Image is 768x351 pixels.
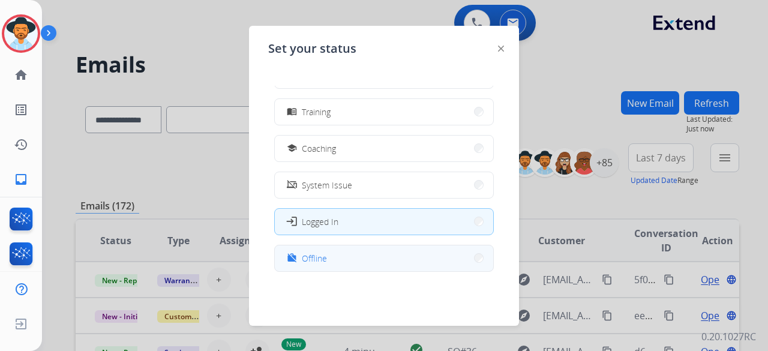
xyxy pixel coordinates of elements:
img: avatar [4,17,38,50]
mat-icon: work_off [287,253,297,263]
mat-icon: list_alt [14,103,28,117]
span: Offline [302,252,327,265]
button: Logged In [275,209,493,235]
mat-icon: home [14,68,28,82]
mat-icon: menu_book [287,107,297,117]
mat-icon: login [286,215,298,227]
button: System Issue [275,172,493,198]
p: 0.20.1027RC [701,329,756,344]
span: System Issue [302,179,352,191]
button: Coaching [275,136,493,161]
span: Coaching [302,142,336,155]
button: Offline [275,245,493,271]
mat-icon: phonelink_off [287,180,297,190]
mat-icon: inbox [14,172,28,187]
button: Training [275,99,493,125]
span: Training [302,106,331,118]
span: Set your status [268,40,356,57]
mat-icon: history [14,137,28,152]
img: close-button [498,46,504,52]
mat-icon: school [287,143,297,154]
span: Logged In [302,215,338,228]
